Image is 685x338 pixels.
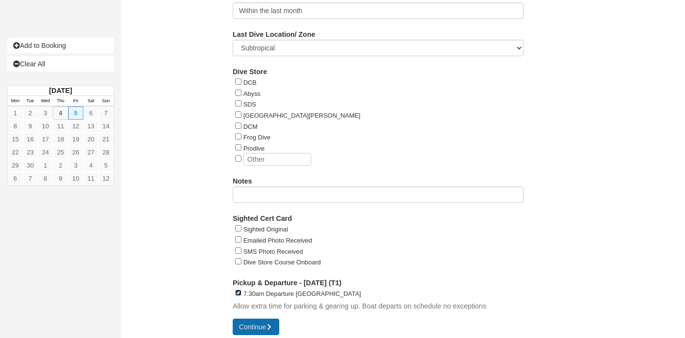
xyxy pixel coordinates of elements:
a: 1 [8,107,23,120]
a: 21 [98,133,113,146]
a: 16 [23,133,38,146]
a: 25 [53,146,68,159]
a: 12 [98,172,113,185]
a: Clear All [7,56,114,72]
a: Add to Booking [7,38,114,53]
a: 9 [23,120,38,133]
a: 6 [8,172,23,185]
a: 29 [8,159,23,172]
a: 3 [38,107,53,120]
p: Allow extra time for parking & gearing up. Boat departs on schedule no exceptions [233,301,486,311]
a: 7 [98,107,113,120]
a: 5 [68,107,83,120]
a: 18 [53,133,68,146]
th: Sun [98,96,113,107]
label: Notes [233,173,252,186]
a: 10 [38,120,53,133]
label: 7.30am Departure [GEOGRAPHIC_DATA] [243,290,361,297]
label: Sighted Original [243,226,288,233]
a: 1 [38,159,53,172]
strong: [DATE] [49,87,72,94]
a: 10 [68,172,83,185]
th: Tue [23,96,38,107]
th: Thu [53,96,68,107]
a: 27 [83,146,98,159]
label: SMS Photo Received [243,248,303,255]
a: 11 [53,120,68,133]
a: 7 [23,172,38,185]
a: 2 [53,159,68,172]
a: 9 [53,172,68,185]
label: Dive Store [233,63,267,77]
th: Fri [68,96,83,107]
label: SDS [243,101,256,108]
a: 30 [23,159,38,172]
label: DCB [243,79,256,86]
input: Other [243,153,311,166]
a: 28 [98,146,113,159]
a: 15 [8,133,23,146]
a: 24 [38,146,53,159]
a: 14 [98,120,113,133]
label: Dive Store Course Onboard [243,259,321,266]
a: 13 [83,120,98,133]
a: 12 [68,120,83,133]
a: 17 [38,133,53,146]
a: 5 [98,159,113,172]
a: 22 [8,146,23,159]
label: Frog Dive [243,134,271,141]
label: Emailed Photo Received [243,237,312,244]
th: Wed [38,96,53,107]
a: 2 [23,107,38,120]
label: Prodive [243,145,265,152]
a: 4 [83,159,98,172]
label: [GEOGRAPHIC_DATA][PERSON_NAME] [243,112,360,119]
a: 26 [68,146,83,159]
button: Continue [233,319,279,335]
label: Pickup & Departure - [DATE] (T1) [233,275,341,288]
th: Mon [8,96,23,107]
a: 3 [68,159,83,172]
a: 11 [83,172,98,185]
a: 19 [68,133,83,146]
a: 6 [83,107,98,120]
th: Sat [83,96,98,107]
label: Sighted Cert Card [233,210,292,224]
label: Abyss [243,90,260,97]
a: 8 [8,120,23,133]
label: DCM [243,123,258,130]
a: 23 [23,146,38,159]
a: 8 [38,172,53,185]
a: 4 [53,107,68,120]
label: Last Dive Location/ Zone [233,26,315,40]
a: 20 [83,133,98,146]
